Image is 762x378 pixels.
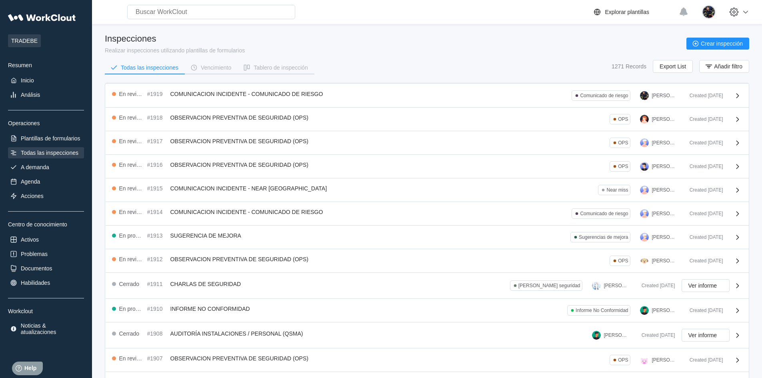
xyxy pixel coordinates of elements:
[106,226,749,249] a: En progreso#1913SUGERENCIA DE MEJORASugerencias de mejora[PERSON_NAME]Created [DATE]
[683,140,723,146] div: Created [DATE]
[119,232,144,239] div: En progreso
[640,186,649,194] img: user-3.png
[652,308,677,313] div: [PERSON_NAME]
[8,221,84,228] div: Centro de conocimiento
[105,34,245,44] div: Inspecciones
[635,283,675,288] div: Created [DATE]
[8,321,84,337] a: Noticias & atualizaciones
[576,308,628,313] div: Informe No Conformidad
[8,34,41,47] span: TRADEBE
[8,308,84,314] div: Workclout
[592,281,601,290] img: clout-05.png
[580,211,628,216] div: Comunicado de riesgo
[254,65,308,70] div: Tablero de inspección
[604,332,629,338] div: [PERSON_NAME]
[147,162,167,168] div: #1916
[21,236,39,243] div: Activos
[683,308,723,313] div: Created [DATE]
[652,164,677,169] div: [PERSON_NAME]
[121,65,178,70] div: Todas las inspecciones
[653,60,693,73] button: Export List
[119,256,144,262] div: En revisión
[170,281,241,287] span: CHARLAS DE SEGURIDAD
[21,178,40,185] div: Agenda
[652,211,677,216] div: [PERSON_NAME]
[147,306,167,312] div: #1910
[8,162,84,173] a: A demanda
[618,357,628,363] div: OPS
[683,116,723,122] div: Created [DATE]
[106,131,749,155] a: En revisión#1917OBSERVACION PREVENTIVA DE SEGURIDAD (OPS)OPS[PERSON_NAME]Created [DATE]
[580,93,628,98] div: Comunicado de riesgo
[683,258,723,264] div: Created [DATE]
[21,265,52,272] div: Documentos
[683,164,723,169] div: Created [DATE]
[170,138,308,144] span: OBSERVACION PREVENTIVA DE SEGURIDAD (OPS)
[127,5,295,19] input: Buscar WorkClout
[652,140,677,146] div: [PERSON_NAME]
[640,256,649,265] img: dog.png
[119,185,144,192] div: En revisión
[8,190,84,202] a: Acciones
[688,283,717,288] span: Ver informe
[170,91,323,97] span: COMUNICACION INCIDENTE - COMUNICADO DE RIESGO
[170,306,250,312] span: INFORME NO CONFORMIDAD
[119,330,140,337] div: Cerrado
[635,332,675,338] div: Created [DATE]
[21,322,82,335] div: Noticias & atualizaciones
[119,162,144,168] div: En revisión
[8,62,84,68] div: Resumen
[147,330,167,337] div: #1908
[106,178,749,202] a: En revisión#1915COMUNICACION INCIDENTE - NEAR [GEOGRAPHIC_DATA]Near miss[PERSON_NAME]Created [DATE]
[592,331,601,340] img: user.png
[8,147,84,158] a: Todas las inspecciones
[640,356,649,364] img: pig.png
[147,185,167,192] div: #1915
[682,279,730,292] button: Ver informe
[21,150,78,156] div: Todas las inspecciones
[105,62,185,74] button: Todas las inspecciones
[682,329,730,342] button: Ver informe
[612,63,646,70] div: 1271 Records
[238,62,314,74] button: Tablero de inspección
[604,283,629,288] div: [PERSON_NAME]
[702,5,716,19] img: 2a7a337f-28ec-44a9-9913-8eaa51124fce.jpg
[8,120,84,126] div: Operaciones
[640,91,649,100] img: 2a7a337f-28ec-44a9-9913-8eaa51124fce.jpg
[606,187,628,193] div: Near miss
[147,355,167,362] div: #1907
[640,162,649,171] img: user-5.png
[170,162,308,168] span: OBSERVACION PREVENTIVA DE SEGURIDAD (OPS)
[640,233,649,242] img: user-3.png
[640,115,649,124] img: user-2.png
[683,211,723,216] div: Created [DATE]
[8,176,84,187] a: Agenda
[8,133,84,144] a: Plantillas de formularios
[170,185,327,192] span: COMUNICACION INCIDENTE - NEAR [GEOGRAPHIC_DATA]
[652,234,677,240] div: [PERSON_NAME]
[106,322,749,348] a: Cerrado#1908AUDITORÍA INSTALACIONES / PERSONAL (QSMA)[PERSON_NAME]Created [DATE]Ver informe
[8,277,84,288] a: Habilidades
[170,256,308,262] span: OBSERVACION PREVENTIVA DE SEGURIDAD (OPS)
[106,84,749,108] a: En revisión#1919COMUNICACION INCIDENTE - COMUNICADO DE RIESGOComunicado de riesgo[PERSON_NAME]Cre...
[147,138,167,144] div: #1917
[147,114,167,121] div: #1918
[640,138,649,147] img: user-3.png
[618,164,628,169] div: OPS
[21,164,49,170] div: A demanda
[592,7,675,17] a: Explorar plantillas
[660,64,686,69] span: Export List
[618,258,628,264] div: OPS
[119,209,144,215] div: En revisión
[21,92,40,98] div: Análisis
[21,135,80,142] div: Plantillas de formularios
[106,155,749,178] a: En revisión#1916OBSERVACION PREVENTIVA DE SEGURIDAD (OPS)OPS[PERSON_NAME]Created [DATE]
[106,202,749,226] a: En revisión#1914COMUNICACION INCIDENTE - COMUNICADO DE RIESGOComunicado de riesgo[PERSON_NAME]Cre...
[201,65,231,70] div: Vencimiento
[119,91,144,97] div: En revisión
[686,38,749,50] button: Crear inspección
[147,256,167,262] div: #1912
[170,114,308,121] span: OBSERVACION PREVENTIVA DE SEGURIDAD (OPS)
[699,60,749,73] button: Añadir filtro
[652,187,677,193] div: [PERSON_NAME]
